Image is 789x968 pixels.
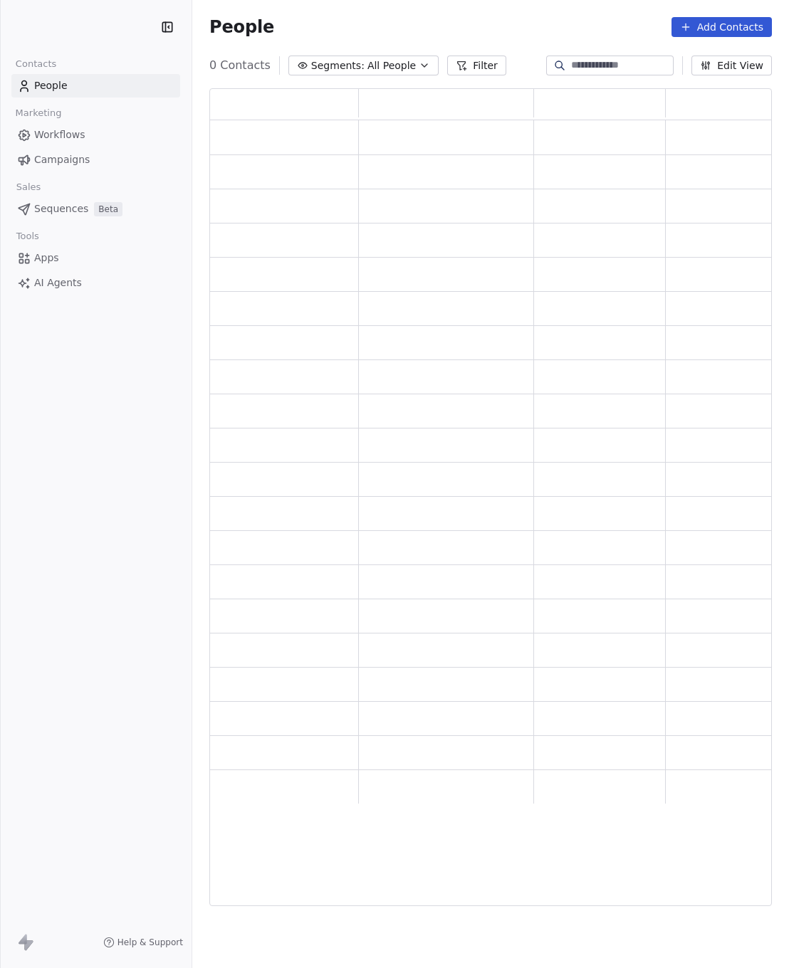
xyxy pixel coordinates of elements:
[9,53,63,75] span: Contacts
[103,937,183,948] a: Help & Support
[209,16,274,38] span: People
[10,226,45,247] span: Tools
[11,197,180,221] a: SequencesBeta
[34,78,68,93] span: People
[11,271,180,295] a: AI Agents
[367,58,416,73] span: All People
[117,937,183,948] span: Help & Support
[11,74,180,98] a: People
[11,123,180,147] a: Workflows
[672,17,772,37] button: Add Contacts
[209,57,271,74] span: 0 Contacts
[311,58,365,73] span: Segments:
[447,56,506,75] button: Filter
[691,56,772,75] button: Edit View
[34,251,59,265] span: Apps
[34,201,88,216] span: Sequences
[94,202,122,216] span: Beta
[34,152,90,167] span: Campaigns
[9,102,68,124] span: Marketing
[11,246,180,270] a: Apps
[11,148,180,172] a: Campaigns
[34,127,85,142] span: Workflows
[34,275,82,290] span: AI Agents
[10,177,47,198] span: Sales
